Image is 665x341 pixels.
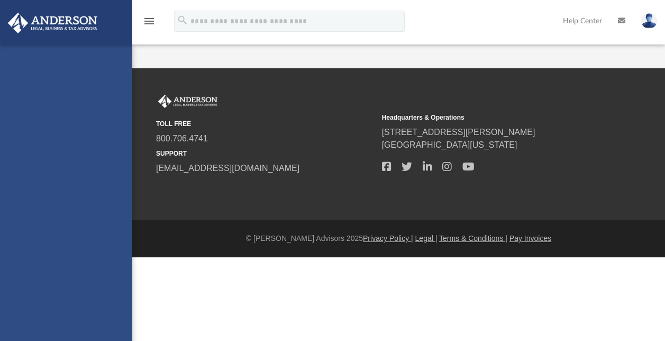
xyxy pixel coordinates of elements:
img: User Pic [641,13,657,29]
a: [EMAIL_ADDRESS][DOMAIN_NAME] [156,164,299,173]
i: menu [143,15,156,28]
a: menu [143,20,156,28]
a: [GEOGRAPHIC_DATA][US_STATE] [382,140,517,149]
i: search [177,14,188,26]
small: TOLL FREE [156,119,375,129]
a: Pay Invoices [509,234,551,243]
a: 800.706.4741 [156,134,208,143]
a: Legal | [415,234,438,243]
a: Terms & Conditions | [439,234,507,243]
img: Anderson Advisors Platinum Portal [5,13,101,33]
div: © [PERSON_NAME] Advisors 2025 [132,233,665,244]
img: Anderson Advisors Platinum Portal [156,95,220,109]
small: Headquarters & Operations [382,113,600,122]
small: SUPPORT [156,149,375,158]
a: [STREET_ADDRESS][PERSON_NAME] [382,128,535,137]
a: Privacy Policy | [363,234,413,243]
